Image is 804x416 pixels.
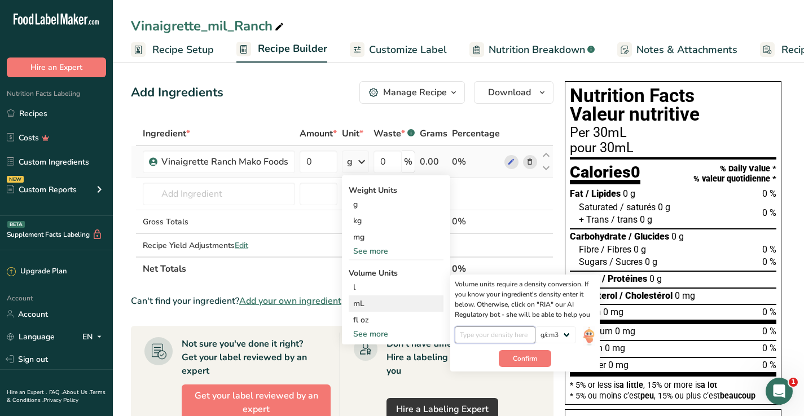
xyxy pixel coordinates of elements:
[353,314,439,326] div: fl oz
[7,221,25,228] div: BETA
[236,36,327,63] a: Recipe Builder
[161,155,288,169] div: Vinaigrette Ranch Mako Foods
[347,155,353,169] div: g
[349,196,443,213] div: g
[608,360,629,370] span: 0 mg
[455,326,535,343] input: Type your density here
[191,389,321,416] span: Get your label reviewed by an expert
[349,328,443,340] div: See more
[762,207,776,218] span: 0 %
[658,202,670,213] span: 0 g
[620,380,643,390] span: a little
[631,162,640,182] span: 0
[570,377,776,400] section: * 5% or less is , 15% or more is
[675,290,695,301] span: 0 mg
[140,256,418,280] th: Net Totals
[640,391,654,400] span: peu
[623,188,635,199] span: 0 g
[7,327,55,347] a: Language
[701,380,717,390] span: a lot
[603,307,623,317] span: 0 mg
[420,155,447,169] div: 0.00
[611,214,638,225] span: / trans
[359,81,465,104] button: Manage Recipe
[762,343,776,353] span: 0 %
[349,229,443,245] div: mg
[450,256,502,280] th: 0%
[579,214,609,225] span: + Trans
[455,279,595,320] div: Volume units require a density conversion. If you know your ingredient's density enter it below. ...
[350,37,447,63] a: Customize Label
[570,86,776,124] h1: Nutrition Facts Valeur nutritive
[766,378,793,405] iframe: Intercom live chat
[488,86,531,99] span: Download
[609,256,643,267] span: / Sucres
[7,57,106,77] button: Hire an Expert
[570,188,583,199] span: Fat
[579,244,599,255] span: Fibre
[762,244,776,255] span: 0 %
[300,127,337,140] span: Amount
[452,127,500,140] span: Percentage
[620,290,673,301] span: / Cholestérol
[762,326,776,337] span: 0 %
[620,202,656,213] span: / saturés
[570,164,640,185] div: Calories
[636,42,737,57] span: Notes & Attachments
[474,81,553,104] button: Download
[7,266,67,277] div: Upgrade Plan
[7,388,47,396] a: Hire an Expert .
[579,256,607,267] span: Sugars
[7,176,24,183] div: NEW
[383,86,447,99] div: Manage Recipe
[369,42,447,57] span: Customize Label
[570,141,776,155] div: pour 30mL
[645,256,657,267] span: 0 g
[131,294,553,308] div: Can't find your ingredient?
[570,126,776,140] div: Per 30mL
[617,37,737,63] a: Notes & Attachments
[586,188,621,199] span: / Lipides
[49,388,63,396] a: FAQ .
[762,360,776,370] span: 0 %
[583,326,595,346] img: ai-bot.1dcbe71.gif
[513,353,537,364] span: Confirm
[499,350,551,367] button: Confirm
[258,41,327,56] span: Recipe Builder
[452,215,500,228] div: 0%
[640,214,652,225] span: 0 g
[579,202,618,213] span: Saturated
[601,244,631,255] span: / Fibres
[671,231,684,242] span: 0 g
[349,267,443,279] div: Volume Units
[7,184,77,196] div: Custom Reports
[182,337,331,378] div: Not sure you've done it right? Get your label reviewed by an expert
[131,16,286,36] div: Vinaigrette_mil_Ranch
[602,273,647,284] span: / Protéines
[762,188,776,199] span: 0 %
[762,307,776,317] span: 0 %
[570,231,626,242] span: Carbohydrate
[152,42,214,57] span: Recipe Setup
[634,244,646,255] span: 0 g
[143,127,190,140] span: Ingredient
[342,127,363,140] span: Unit
[605,343,625,353] span: 0 mg
[349,245,443,257] div: See more
[649,273,662,284] span: 0 g
[615,326,635,337] span: 0 mg
[570,392,776,400] div: * 5% ou moins c’est , 15% ou plus c’est
[143,183,295,205] input: Add Ingredient
[762,256,776,267] span: 0 %
[63,388,90,396] a: About Us .
[239,294,341,308] span: Add your own ingredient
[374,127,415,140] div: Waste
[131,37,214,63] a: Recipe Setup
[720,391,755,400] span: beaucoup
[353,281,439,293] div: l
[452,155,500,169] div: 0%
[789,378,798,387] span: 1
[82,330,106,343] div: EN
[131,83,223,102] div: Add Ingredients
[353,298,439,309] div: mL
